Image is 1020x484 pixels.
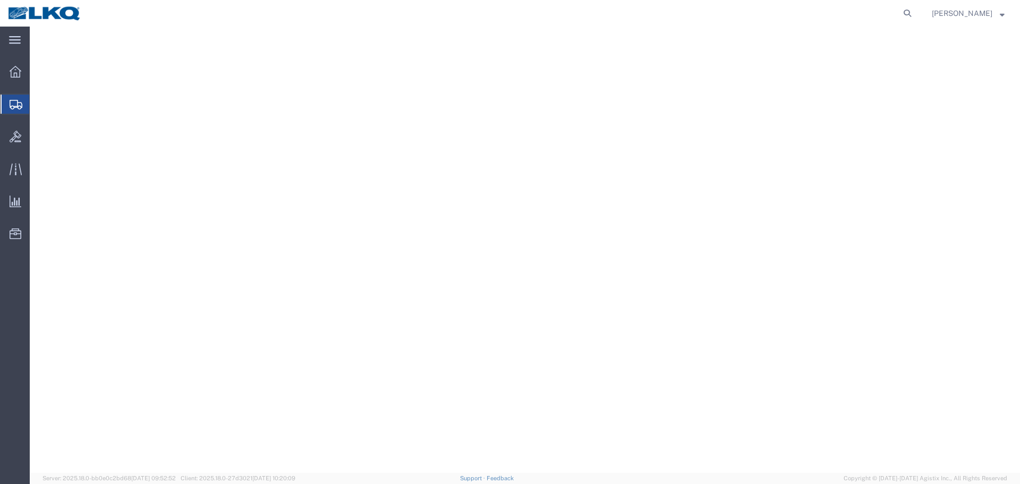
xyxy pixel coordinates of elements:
span: Rajasheker Reddy [932,7,992,19]
span: Copyright © [DATE]-[DATE] Agistix Inc., All Rights Reserved [844,474,1007,483]
iframe: FS Legacy Container [30,27,1020,473]
span: [DATE] 10:20:09 [252,475,295,481]
span: [DATE] 09:52:52 [131,475,176,481]
img: logo [7,5,82,21]
span: Server: 2025.18.0-bb0e0c2bd68 [42,475,176,481]
a: Support [460,475,487,481]
button: [PERSON_NAME] [931,7,1005,20]
a: Feedback [487,475,514,481]
span: Client: 2025.18.0-27d3021 [181,475,295,481]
